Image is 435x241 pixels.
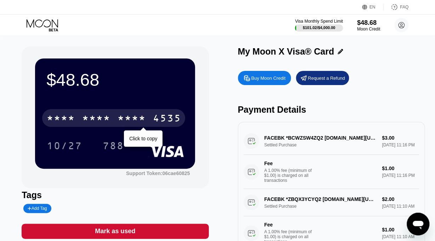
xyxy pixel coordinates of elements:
[244,155,419,189] div: FeeA 1.00% fee (minimum of $1.00) is charged on all transactions$1.00[DATE] 11:16 PM
[126,170,190,176] div: Support Token:06cae60825
[28,206,47,211] div: Add Tag
[407,213,429,235] iframe: Button to launch messaging window, conversation in progress
[296,71,349,85] div: Request a Refund
[357,27,380,32] div: Moon Credit
[357,19,380,27] div: $48.68
[308,75,345,81] div: Request a Refund
[295,19,343,24] div: Visa Monthly Spend Limit
[95,227,135,235] div: Mark as used
[382,227,419,232] div: $1.00
[382,234,419,239] div: [DATE] 11:10 AM
[126,170,190,176] div: Support Token: 06cae60825
[303,26,335,30] div: $101.02 / $4,000.00
[22,190,208,200] div: Tags
[238,105,425,115] div: Payment Details
[295,19,343,32] div: Visa Monthly Spend Limit$101.02/$4,000.00
[370,5,376,10] div: EN
[400,5,408,10] div: FAQ
[23,204,51,213] div: Add Tag
[382,173,419,178] div: [DATE] 11:16 PM
[41,137,87,155] div: 10/27
[153,113,181,125] div: 4535
[102,141,124,152] div: 788
[264,168,317,183] div: A 1.00% fee (minimum of $1.00) is charged on all transactions
[97,137,129,155] div: 788
[238,71,291,85] div: Buy Moon Credit
[382,166,419,171] div: $1.00
[357,19,380,32] div: $48.68Moon Credit
[46,141,82,152] div: 10/27
[129,136,157,141] div: Click to copy
[362,4,384,11] div: EN
[238,46,334,57] div: My Moon X Visa® Card
[22,224,208,239] div: Mark as used
[251,75,286,81] div: Buy Moon Credit
[264,161,314,166] div: Fee
[46,70,184,90] div: $48.68
[264,222,314,228] div: Fee
[384,4,408,11] div: FAQ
